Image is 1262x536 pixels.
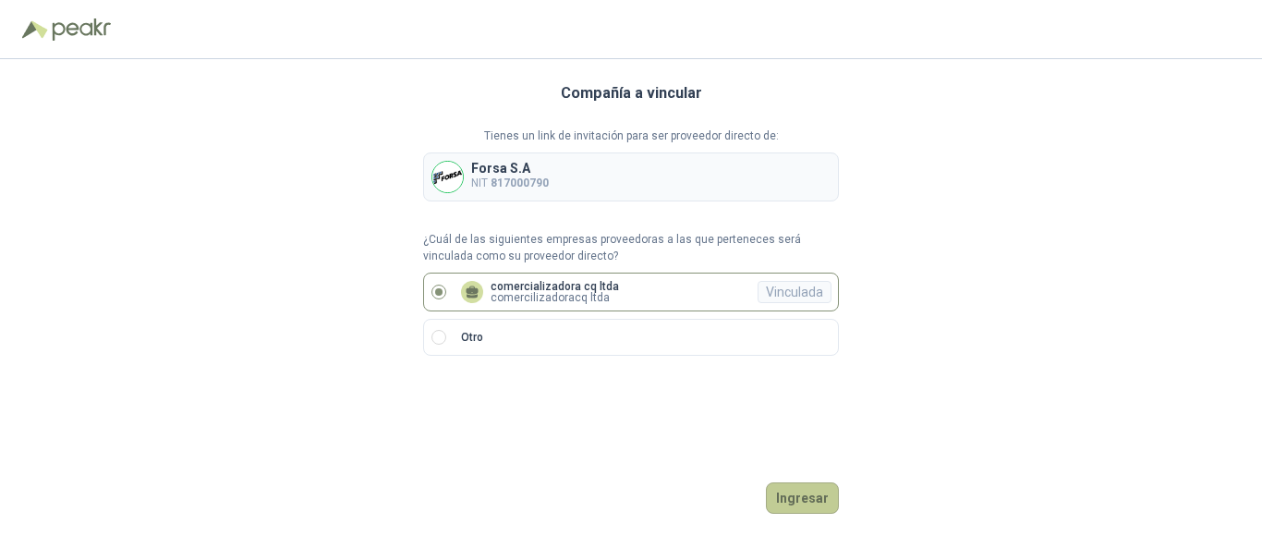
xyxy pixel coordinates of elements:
[471,175,549,192] p: NIT
[52,18,111,41] img: Peakr
[561,81,702,105] h3: Compañía a vincular
[22,20,48,39] img: Logo
[491,177,549,189] b: 817000790
[758,281,831,303] div: Vinculada
[471,162,549,175] p: Forsa S.A
[491,281,619,292] p: comercializadora cq ltda
[423,128,839,145] p: Tienes un link de invitación para ser proveedor directo de:
[461,329,483,347] p: Otro
[423,231,839,266] p: ¿Cuál de las siguientes empresas proveedoras a las que perteneces será vinculada como su proveedo...
[491,292,619,303] p: comercilizadoracq ltda
[432,162,463,192] img: Company Logo
[766,482,839,514] button: Ingresar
